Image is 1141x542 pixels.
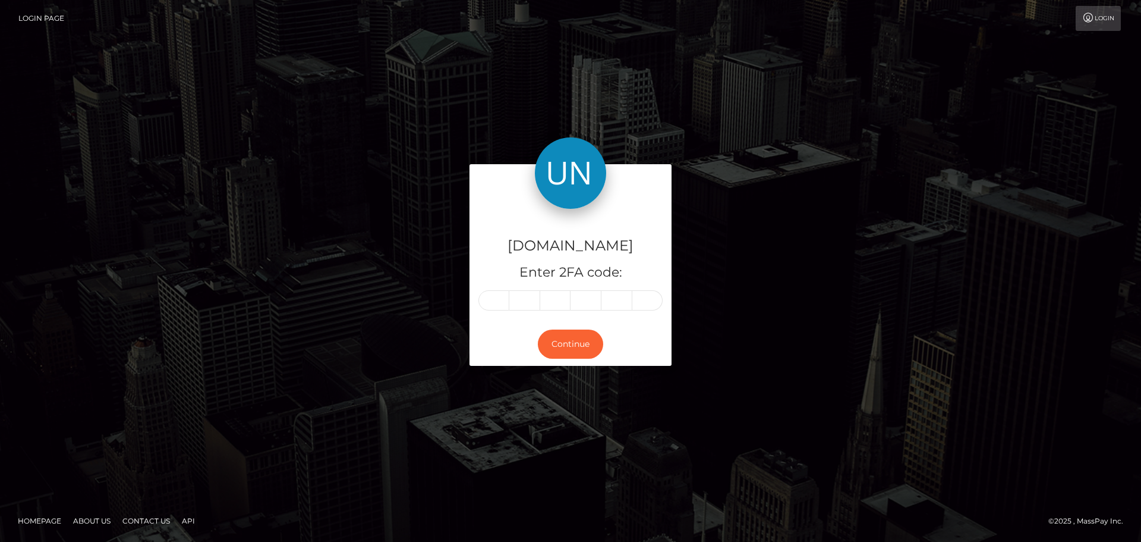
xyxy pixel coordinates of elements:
[118,512,175,530] a: Contact Us
[18,6,64,31] a: Login Page
[177,512,200,530] a: API
[1048,515,1132,528] div: © 2025 , MassPay Inc.
[478,236,663,256] h4: [DOMAIN_NAME]
[1076,6,1121,31] a: Login
[535,137,606,209] img: Unlockt.me
[478,264,663,282] h5: Enter 2FA code:
[13,512,66,530] a: Homepage
[538,330,603,359] button: Continue
[68,512,115,530] a: About Us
